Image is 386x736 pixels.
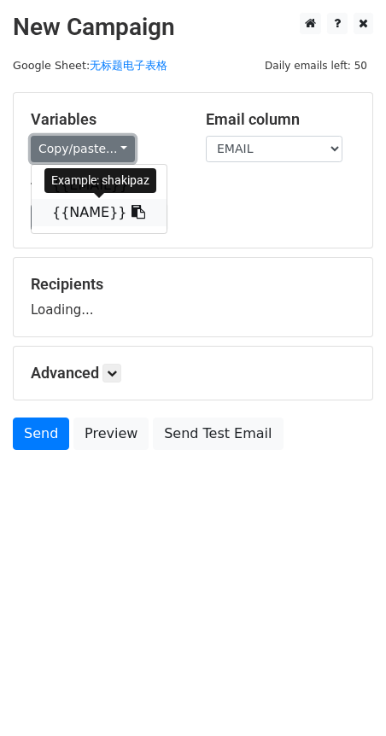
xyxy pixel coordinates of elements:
[153,418,283,450] a: Send Test Email
[73,418,149,450] a: Preview
[13,13,373,42] h2: New Campaign
[90,59,167,72] a: 无标题电子表格
[13,418,69,450] a: Send
[301,654,386,736] iframe: Chat Widget
[32,172,167,199] a: {{EMAIL}}
[13,59,167,72] small: Google Sheet:
[31,275,355,319] div: Loading...
[31,136,135,162] a: Copy/paste...
[206,110,355,129] h5: Email column
[44,168,156,193] div: Example: shakipaz
[32,199,167,226] a: {{NAME}}
[259,56,373,75] span: Daily emails left: 50
[31,110,180,129] h5: Variables
[31,275,355,294] h5: Recipients
[259,59,373,72] a: Daily emails left: 50
[31,364,355,383] h5: Advanced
